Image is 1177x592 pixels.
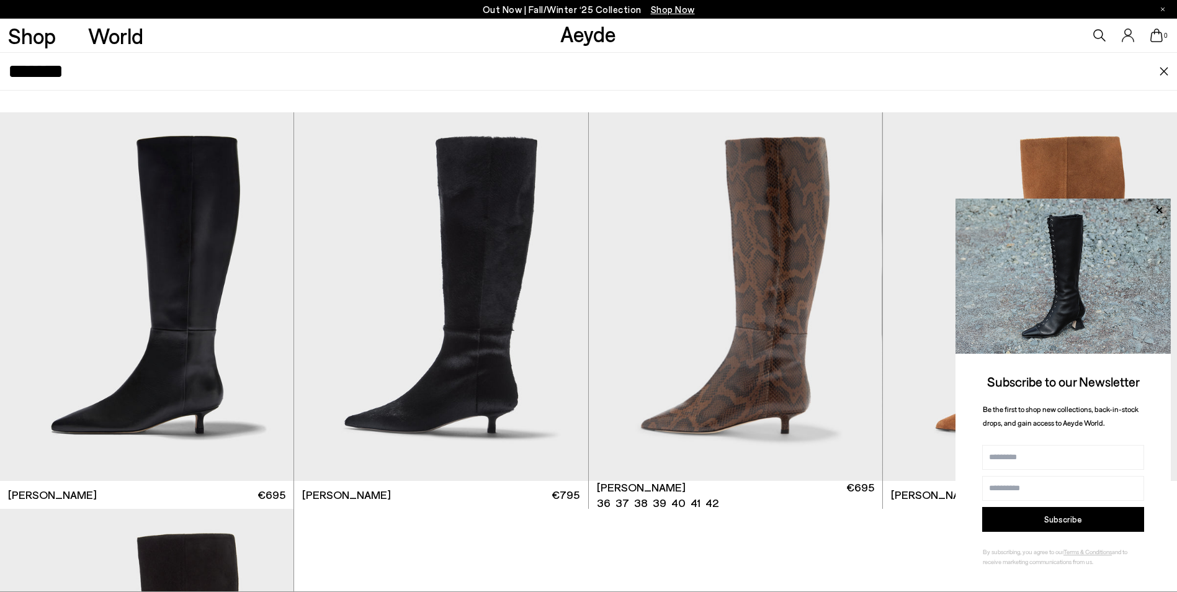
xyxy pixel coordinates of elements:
[987,374,1140,389] span: Subscribe to our Newsletter
[483,2,695,17] p: Out Now | Fall/Winter ‘25 Collection
[560,20,616,47] a: Aeyde
[705,495,718,511] li: 42
[882,112,1175,482] img: Sabrina Knee-High Boots
[1159,67,1169,76] img: close.svg
[883,112,1177,482] img: Sabrina Suede Knee-High Boots
[891,487,980,503] span: [PERSON_NAME]
[955,199,1171,354] img: 2a6287a1333c9a56320fd6e7b3c4a9a9.jpg
[634,495,648,511] li: 38
[552,487,580,503] span: €795
[883,481,1177,509] a: [PERSON_NAME] €695
[8,487,97,503] span: [PERSON_NAME]
[1150,29,1163,42] a: 0
[597,480,686,495] span: [PERSON_NAME]
[846,480,874,511] span: €695
[88,25,143,47] a: World
[588,112,882,482] div: 1 / 6
[597,495,715,511] ul: variant
[589,112,882,482] a: Next slide Previous slide
[882,112,1175,482] div: 2 / 6
[653,495,666,511] li: 39
[671,495,686,511] li: 40
[651,4,695,15] span: Navigate to /collections/new-in
[691,495,700,511] li: 41
[588,112,882,482] img: Sabrina Knee-High Boots
[597,495,611,511] li: 36
[8,25,56,47] a: Shop
[294,112,588,482] img: Sabrina Ponyhair Black
[294,481,588,509] a: [PERSON_NAME] €795
[615,495,629,511] li: 37
[257,487,285,503] span: €695
[983,548,1063,555] span: By subscribing, you agree to our
[589,481,882,509] a: [PERSON_NAME] 36 37 38 39 40 41 42 €695
[1163,32,1169,39] span: 0
[302,487,391,503] span: [PERSON_NAME]
[982,507,1144,532] button: Subscribe
[983,405,1139,428] span: Be the first to shop new collections, back-in-stock drops, and gain access to Aeyde World.
[1063,548,1112,555] a: Terms & Conditions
